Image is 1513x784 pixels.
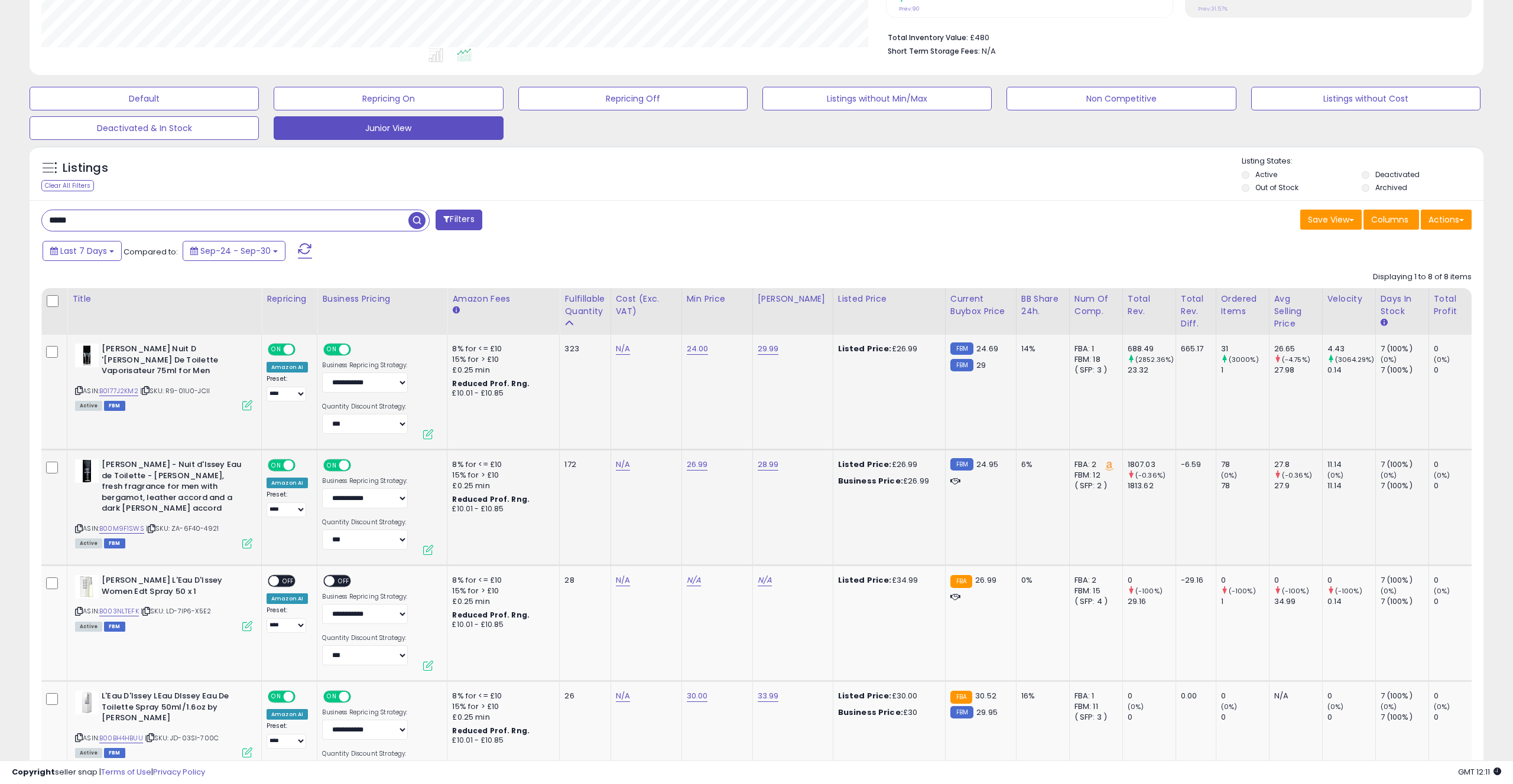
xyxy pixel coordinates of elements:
[267,606,308,633] div: Preset:
[102,691,245,727] b: L'Eau D'Issey LEau DIssey Eau De Toilette Spray 50ml/1.6oz by [PERSON_NAME]
[12,766,55,778] strong: Copyright
[616,459,630,471] a: N/A
[322,403,408,411] label: Quantity Discount Strategy:
[976,343,998,354] span: 24.69
[1381,586,1397,596] small: (0%)
[1458,766,1501,778] span: 2025-10-8 12:11 GMT
[267,722,308,749] div: Preset:
[1128,344,1176,354] div: 688.49
[269,460,284,471] span: ON
[687,690,708,702] a: 30.00
[1135,586,1163,596] small: (-100%)
[99,386,138,396] a: B0177J2KM2
[75,459,99,483] img: 31BLNkznhqL._SL40_.jpg
[12,767,205,778] div: seller snap | |
[1335,586,1362,596] small: (-100%)
[1381,596,1428,607] div: 7 (100%)
[452,293,554,305] div: Amazon Fees
[274,116,503,140] button: Junior View
[325,692,340,702] span: ON
[1274,575,1322,586] div: 0
[267,362,308,373] div: Amazon AI
[325,460,340,471] span: ON
[452,736,550,746] div: £10.01 - £10.85
[1434,293,1477,318] div: Total Profit
[1381,459,1428,470] div: 7 (100%)
[1371,214,1408,226] span: Columns
[1221,365,1269,375] div: 1
[325,345,340,355] span: ON
[104,401,125,411] span: FBM
[1135,355,1174,364] small: (2852.36%)
[687,293,748,305] div: Min Price
[335,576,354,586] span: OFF
[267,709,308,720] div: Amazon AI
[1327,575,1375,586] div: 0
[1274,691,1313,701] div: N/A
[75,459,252,547] div: ASIN:
[1363,210,1419,230] button: Columns
[75,344,252,409] div: ASIN:
[564,575,601,586] div: 28
[888,30,1463,44] li: £480
[838,691,936,701] div: £30.00
[1255,182,1298,192] label: Out of Stock
[1434,702,1450,711] small: (0%)
[1434,596,1482,607] div: 0
[145,733,219,743] span: | SKU: JD-03SI-700C
[950,342,973,355] small: FBM
[976,707,998,718] span: 29.95
[140,386,210,396] span: | SKU: R9-01U0-JCII
[349,460,368,471] span: OFF
[950,293,1011,318] div: Current Buybox Price
[1434,712,1482,723] div: 0
[267,593,308,604] div: Amazon AI
[1074,575,1113,586] div: FBA: 2
[1421,210,1472,230] button: Actions
[758,293,828,305] div: [PERSON_NAME]
[99,733,143,743] a: B00BH4HBUU
[762,87,992,110] button: Listings without Min/Max
[1274,459,1322,470] div: 27.8
[1135,471,1165,480] small: (-0.36%)
[838,459,936,470] div: £26.99
[564,459,601,470] div: 172
[146,524,219,533] span: | SKU: ZA-6F40-4921
[43,241,122,261] button: Last 7 Days
[349,345,368,355] span: OFF
[1327,365,1375,375] div: 0.14
[950,706,973,718] small: FBM
[41,180,94,191] div: Clear All Filters
[104,622,125,632] span: FBM
[1375,169,1420,179] label: Deactivated
[75,575,99,599] img: 313UKE99dyL._SL40_.jpg
[75,401,102,411] span: All listings currently available for purchase on Amazon
[950,359,973,371] small: FBM
[950,691,972,704] small: FBA
[1198,5,1228,12] small: Prev: 31.57%
[1006,87,1236,110] button: Non Competitive
[1434,575,1482,586] div: 0
[1375,182,1407,192] label: Archived
[1282,586,1309,596] small: (-100%)
[838,707,936,718] div: £30
[294,345,313,355] span: OFF
[322,518,408,527] label: Quantity Discount Strategy:
[267,375,308,401] div: Preset:
[1128,293,1171,318] div: Total Rev.
[322,293,442,305] div: Business Pricing
[838,707,903,718] b: Business Price:
[838,476,936,486] div: £26.99
[452,575,550,586] div: 8% for <= £10
[1128,691,1176,701] div: 0
[63,160,108,177] h5: Listings
[99,606,139,616] a: B003NLTEFK
[1251,87,1480,110] button: Listings without Cost
[102,575,245,600] b: [PERSON_NAME] L'Eau D'Issey Women Edt Spray 50 x 1
[1381,344,1428,354] div: 7 (100%)
[60,245,107,257] span: Last 7 Days
[1255,169,1277,179] label: Active
[75,344,99,367] img: 31GXxJXhzNL._SL40_.jpg
[452,481,550,491] div: £0.25 min
[1074,459,1113,470] div: FBA: 2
